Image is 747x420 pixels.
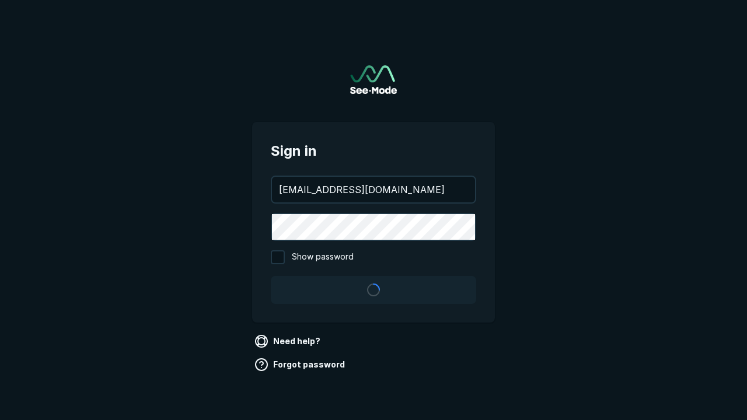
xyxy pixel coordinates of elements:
a: Need help? [252,332,325,351]
a: Go to sign in [350,65,397,94]
span: Sign in [271,141,476,162]
a: Forgot password [252,355,350,374]
span: Show password [292,250,354,264]
img: See-Mode Logo [350,65,397,94]
input: your@email.com [272,177,475,202]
